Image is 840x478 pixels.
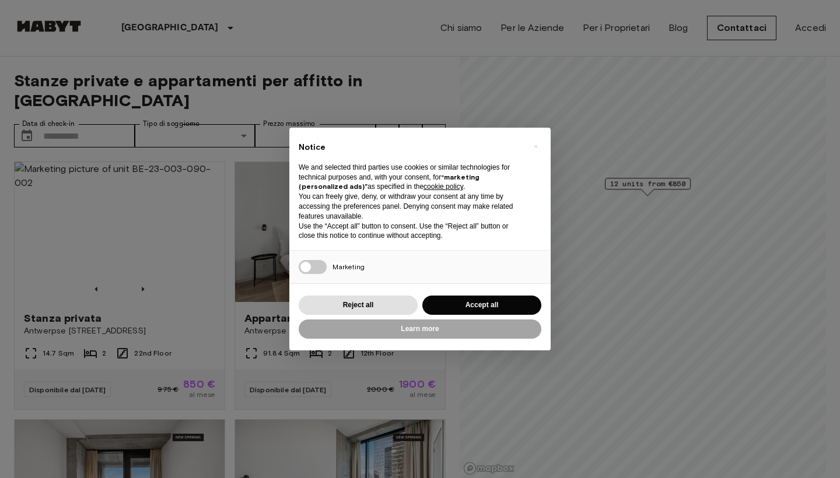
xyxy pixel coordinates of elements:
[526,137,545,156] button: Close this notice
[534,139,538,153] span: ×
[299,192,523,221] p: You can freely give, deny, or withdraw your consent at any time by accessing the preferences pane...
[299,319,541,339] button: Learn more
[299,222,523,241] p: Use the “Accept all” button to consent. Use the “Reject all” button or close this notice to conti...
[299,173,480,191] strong: “marketing (personalized ads)”
[299,163,523,192] p: We and selected third parties use cookies or similar technologies for technical purposes and, wit...
[299,296,418,315] button: Reject all
[423,182,463,191] a: cookie policy
[422,296,541,315] button: Accept all
[332,262,365,271] span: Marketing
[299,142,523,153] h2: Notice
